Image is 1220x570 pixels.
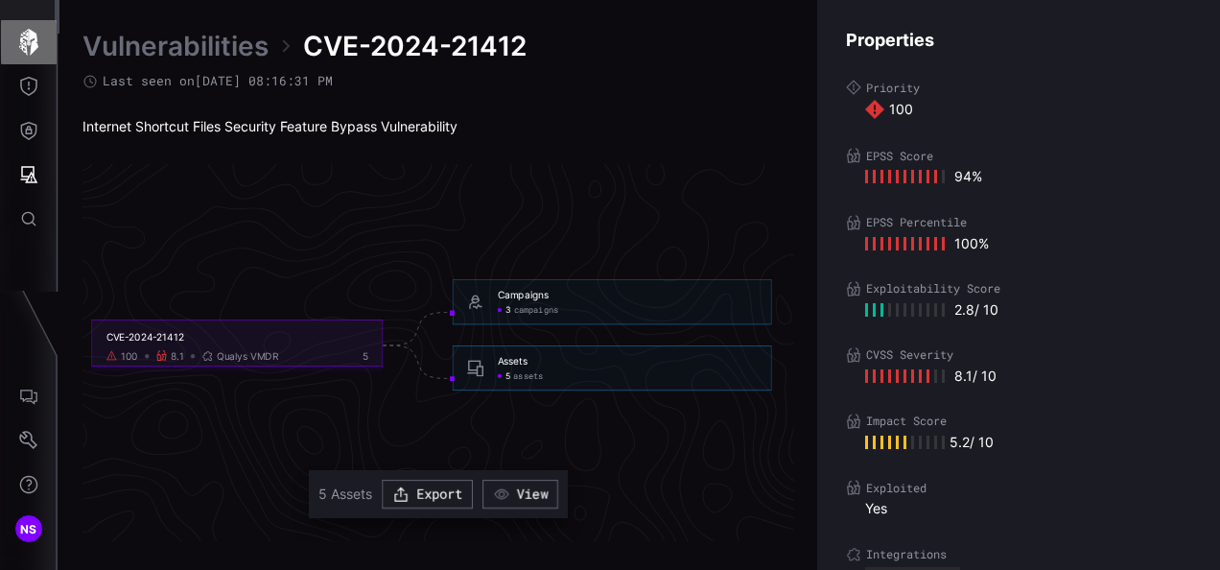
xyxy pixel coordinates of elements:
div: 8.1 [171,350,184,363]
div: 2.8 / 10 [865,301,998,319]
label: Integrations [846,547,1191,562]
span: NS [20,519,37,539]
span: Last seen on [103,73,333,89]
span: 5 Assets [318,486,372,502]
div: 100 [121,350,138,363]
button: Export [382,480,473,509]
div: Yes [865,500,1191,517]
label: Priority [846,80,1191,95]
label: EPSS Score [846,148,1191,163]
button: View [482,480,558,509]
span: campaigns [514,305,558,316]
div: CVE-2024-21412 [106,331,369,344]
span: assets [513,371,542,382]
div: Internet Shortcut Files Security Feature Bypass Vulnerability [82,118,794,135]
div: 100 % [865,235,989,252]
div: 5 [346,350,368,363]
div: 100 [865,100,1191,119]
h4: Properties [846,29,1191,51]
div: Assets [498,355,528,368]
a: Vulnerabilities [82,29,269,63]
span: Qualys VMDR [217,350,278,363]
div: Campaigns [498,289,550,301]
label: Impact Score [846,414,1191,429]
time: [DATE] 08:16:31 PM [195,72,333,89]
label: EPSS Percentile [846,215,1191,230]
button: NS [1,507,57,551]
span: 3 [505,305,511,316]
label: Exploitability Score [846,281,1191,297]
span: 5 [505,371,510,382]
label: CVSS Severity [846,347,1191,363]
div: 5.2 / 10 [865,434,1191,451]
label: Exploited [846,480,1191,495]
div: 8.1 / 10 [865,368,997,385]
div: 94 % [865,168,982,185]
span: CVE-2024-21412 [303,29,527,63]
